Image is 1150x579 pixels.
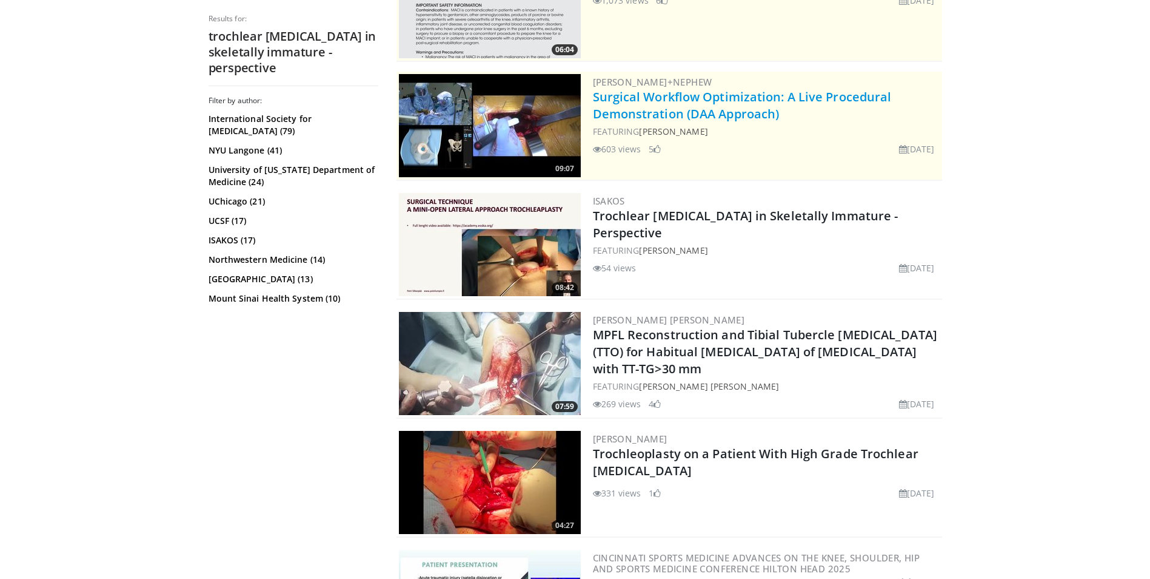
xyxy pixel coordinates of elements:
[899,487,935,499] li: [DATE]
[593,89,892,122] a: Surgical Workflow Optimization: A Live Procedural Demonstration (DAA Approach)
[593,314,745,326] a: [PERSON_NAME] [PERSON_NAME]
[593,76,712,88] a: [PERSON_NAME]+Nephew
[399,312,581,415] img: cbd3d998-fcd9-4910-a9e1-5079521e6ef7.300x170_q85_crop-smart_upscale.jpg
[593,262,637,274] li: 54 views
[209,96,378,106] h3: Filter by author:
[209,164,375,188] a: University of [US_STATE] Department of Medicine (24)
[209,113,375,137] a: International Society for [MEDICAL_DATA] (79)
[593,487,641,499] li: 331 views
[399,431,581,534] a: 04:27
[209,14,378,24] p: Results for:
[552,520,578,531] span: 04:27
[209,234,375,246] a: ISAKOS (17)
[209,215,375,227] a: UCSF (17)
[899,398,935,410] li: [DATE]
[593,552,920,575] a: Cincinnati Sports Medicine Advances on the Knee, Shoulder, Hip and Sports Medicine Conference Hil...
[399,431,581,534] img: 3a1852cc-3328-42c2-816a-f1c8c9acb07d.300x170_q85_crop-smart_upscale.jpg
[593,327,937,377] a: MPFL Reconstruction and Tibial Tubercle [MEDICAL_DATA] (TTO) for Habitual [MEDICAL_DATA] of [MEDI...
[593,445,918,479] a: Trochleoplasty on a Patient With High Grade Trochlear [MEDICAL_DATA]
[399,74,581,177] img: bcfc90b5-8c69-4b20-afee-af4c0acaf118.300x170_q85_crop-smart_upscale.jpg
[649,398,661,410] li: 4
[399,312,581,415] a: 07:59
[593,143,641,155] li: 603 views
[649,143,661,155] li: 5
[593,433,667,445] a: [PERSON_NAME]
[593,125,940,138] div: FEATURING
[399,193,581,296] img: 9f4a0d6b-8f18-400a-80d6-e8083e6caf7b.300x170_q85_crop-smart_upscale.jpg
[649,487,661,499] li: 1
[639,126,707,137] a: [PERSON_NAME]
[593,195,625,207] a: ISAKOS
[593,244,940,257] div: FEATURING
[209,195,375,208] a: UChicago (21)
[639,245,707,256] a: [PERSON_NAME]
[552,401,578,412] span: 07:59
[552,44,578,55] span: 06:04
[552,163,578,174] span: 09:07
[209,144,375,157] a: NYU Langone (41)
[399,193,581,296] a: 08:42
[209,29,378,76] h2: trochlear [MEDICAL_DATA] in skeletally immature - perspective
[593,208,898,241] a: Trochlear [MEDICAL_DATA] in Skeletally Immature - Perspective
[552,282,578,293] span: 08:42
[209,273,375,285] a: [GEOGRAPHIC_DATA] (13)
[593,380,940,393] div: FEATURING
[899,262,935,274] li: [DATE]
[209,293,375,305] a: Mount Sinai Health System (10)
[593,398,641,410] li: 269 views
[209,254,375,266] a: Northwestern Medicine (14)
[399,74,581,177] a: 09:07
[899,143,935,155] li: [DATE]
[639,381,779,392] a: [PERSON_NAME] [PERSON_NAME]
